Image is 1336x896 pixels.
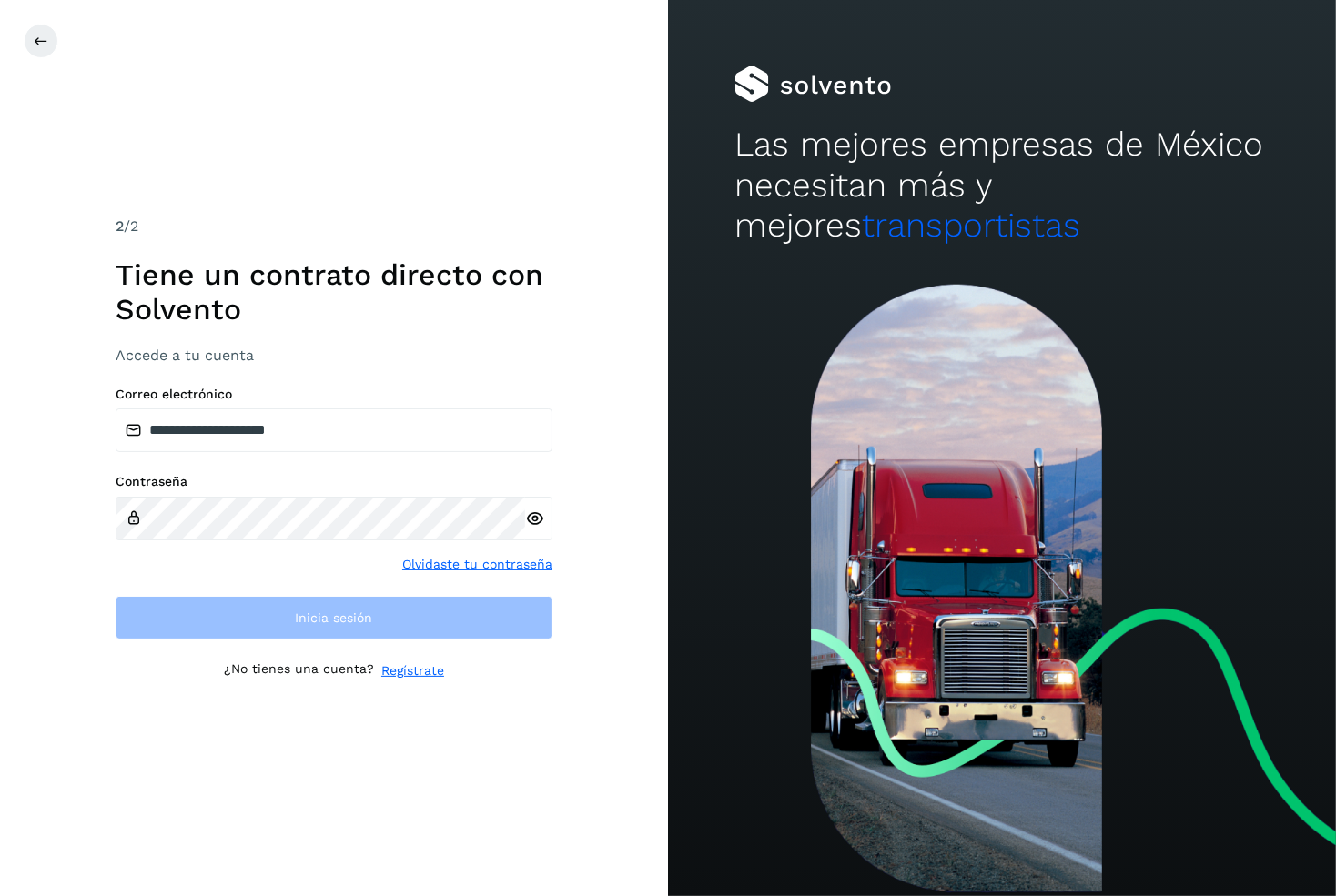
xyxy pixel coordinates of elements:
span: Inicia sesión [296,611,373,624]
div: /2 [116,216,552,237]
a: Regístrate [381,661,444,680]
h1: Tiene un contrato directo con Solvento [116,257,552,327]
span: transportistas [862,206,1080,245]
h2: Las mejores empresas de México necesitan más y mejores [734,125,1269,246]
button: Inicia sesión [116,596,552,639]
label: Correo electrónico [116,387,552,402]
h3: Accede a tu cuenta [116,347,552,364]
label: Contraseña [116,474,552,489]
a: Olvidaste tu contraseña [402,555,552,574]
span: 2 [116,217,124,235]
p: ¿No tienes una cuenta? [224,661,374,680]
